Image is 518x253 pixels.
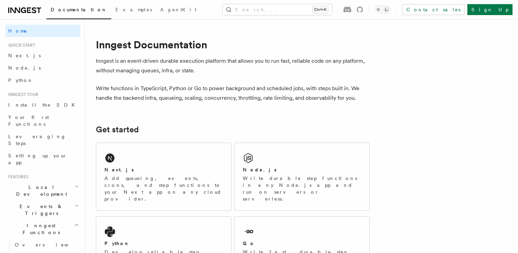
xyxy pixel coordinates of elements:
h2: Python [104,240,130,247]
button: Search...Ctrl+K [223,4,332,15]
span: Examples [115,7,152,12]
a: AgentKit [156,2,201,19]
button: Toggle dark mode [374,5,391,14]
span: Quick start [5,43,35,48]
span: Documentation [51,7,107,12]
a: Python [5,74,80,86]
button: Local Development [5,181,80,200]
a: Next.js [5,49,80,62]
h2: Go [243,240,255,247]
a: Home [5,25,80,37]
h1: Inngest Documentation [96,38,370,51]
span: Python [8,77,33,83]
a: Node.js [5,62,80,74]
span: Overview [15,242,85,248]
span: Local Development [5,184,75,197]
a: Install the SDK [5,99,80,111]
span: Your first Functions [8,115,49,127]
a: Sign Up [467,4,513,15]
span: Inngest tour [5,92,38,97]
a: Setting up your app [5,149,80,169]
span: Inngest Functions [5,222,74,236]
span: Next.js [8,53,41,58]
a: Leveraging Steps [5,130,80,149]
p: Write functions in TypeScript, Python or Go to power background and scheduled jobs, with steps bu... [96,84,370,103]
a: Next.jsAdd queueing, events, crons, and step functions to your Next app on any cloud provider. [96,143,231,211]
h2: Next.js [104,166,134,173]
span: Home [8,27,27,34]
button: Inngest Functions [5,219,80,239]
span: Features [5,174,28,180]
a: Your first Functions [5,111,80,130]
p: Inngest is an event-driven durable execution platform that allows you to run fast, reliable code ... [96,56,370,75]
span: Events & Triggers [5,203,75,217]
a: Contact sales [402,4,465,15]
a: Examples [111,2,156,19]
p: Add queueing, events, crons, and step functions to your Next app on any cloud provider. [104,175,223,202]
span: Setting up your app [8,153,67,165]
p: Write durable step functions in any Node.js app and run on servers or serverless. [243,175,361,202]
span: Node.js [8,65,41,71]
kbd: Ctrl+K [313,6,328,13]
a: Overview [12,239,80,251]
span: Install the SDK [8,102,79,108]
button: Events & Triggers [5,200,80,219]
a: Get started [96,125,139,134]
h2: Node.js [243,166,277,173]
span: AgentKit [160,7,197,12]
a: Documentation [47,2,111,19]
a: Node.jsWrite durable step functions in any Node.js app and run on servers or serverless. [234,143,370,211]
span: Leveraging Steps [8,134,66,146]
